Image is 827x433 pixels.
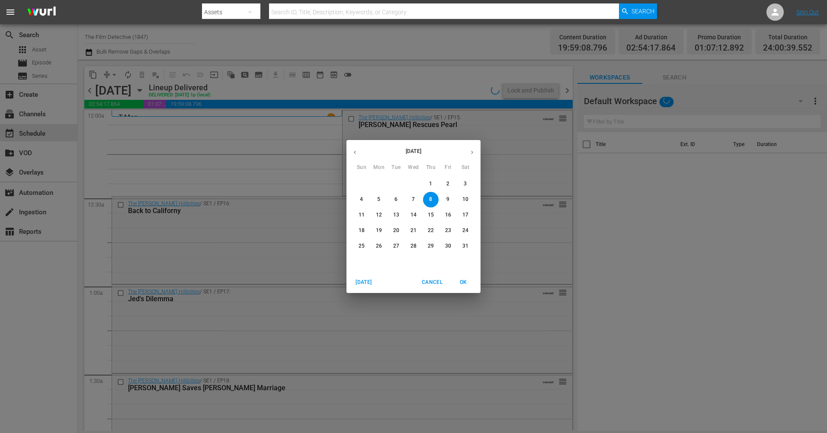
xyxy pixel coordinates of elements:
[458,163,473,172] span: Sat
[445,211,451,219] p: 16
[428,227,434,234] p: 22
[393,211,399,219] p: 13
[449,275,477,290] button: OK
[371,207,387,223] button: 12
[440,176,456,192] button: 2
[462,211,468,219] p: 17
[388,192,404,207] button: 6
[440,207,456,223] button: 16
[354,239,369,254] button: 25
[423,192,439,207] button: 8
[440,163,456,172] span: Fri
[458,223,473,239] button: 24
[440,239,456,254] button: 30
[440,192,456,207] button: 9
[410,211,417,219] p: 14
[428,242,434,250] p: 29
[412,196,415,203] p: 7
[406,223,421,239] button: 21
[388,239,404,254] button: 27
[394,196,397,203] p: 6
[371,223,387,239] button: 19
[354,192,369,207] button: 4
[350,275,378,290] button: [DATE]
[371,239,387,254] button: 26
[354,163,369,172] span: Sun
[406,192,421,207] button: 7
[359,242,365,250] p: 25
[422,278,442,287] span: Cancel
[423,223,439,239] button: 22
[363,147,464,155] p: [DATE]
[423,176,439,192] button: 1
[354,207,369,223] button: 11
[359,227,365,234] p: 18
[445,227,451,234] p: 23
[376,242,382,250] p: 26
[376,227,382,234] p: 19
[423,163,439,172] span: Thu
[377,196,380,203] p: 5
[388,163,404,172] span: Tue
[423,207,439,223] button: 15
[446,196,449,203] p: 9
[393,227,399,234] p: 20
[423,239,439,254] button: 29
[446,180,449,188] p: 2
[458,239,473,254] button: 31
[796,9,819,16] a: Sign Out
[429,196,432,203] p: 8
[458,176,473,192] button: 3
[371,163,387,172] span: Mon
[462,242,468,250] p: 31
[462,227,468,234] p: 24
[406,207,421,223] button: 14
[462,196,468,203] p: 10
[388,207,404,223] button: 13
[410,227,417,234] p: 21
[406,163,421,172] span: Wed
[429,180,432,188] p: 1
[406,239,421,254] button: 28
[418,275,446,290] button: Cancel
[371,192,387,207] button: 5
[445,242,451,250] p: 30
[5,7,16,17] span: menu
[376,211,382,219] p: 12
[458,192,473,207] button: 10
[631,3,654,19] span: Search
[428,211,434,219] p: 15
[388,223,404,239] button: 20
[353,278,374,287] span: [DATE]
[393,242,399,250] p: 27
[440,223,456,239] button: 23
[410,242,417,250] p: 28
[359,211,365,219] p: 11
[453,278,474,287] span: OK
[360,196,363,203] p: 4
[464,180,467,188] p: 3
[354,223,369,239] button: 18
[458,207,473,223] button: 17
[21,2,62,22] img: ans4CAIJ8jUAAAAAAAAAAAAAAAAAAAAAAAAgQb4GAAAAAAAAAAAAAAAAAAAAAAAAJMjXAAAAAAAAAAAAAAAAAAAAAAAAgAT5G...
